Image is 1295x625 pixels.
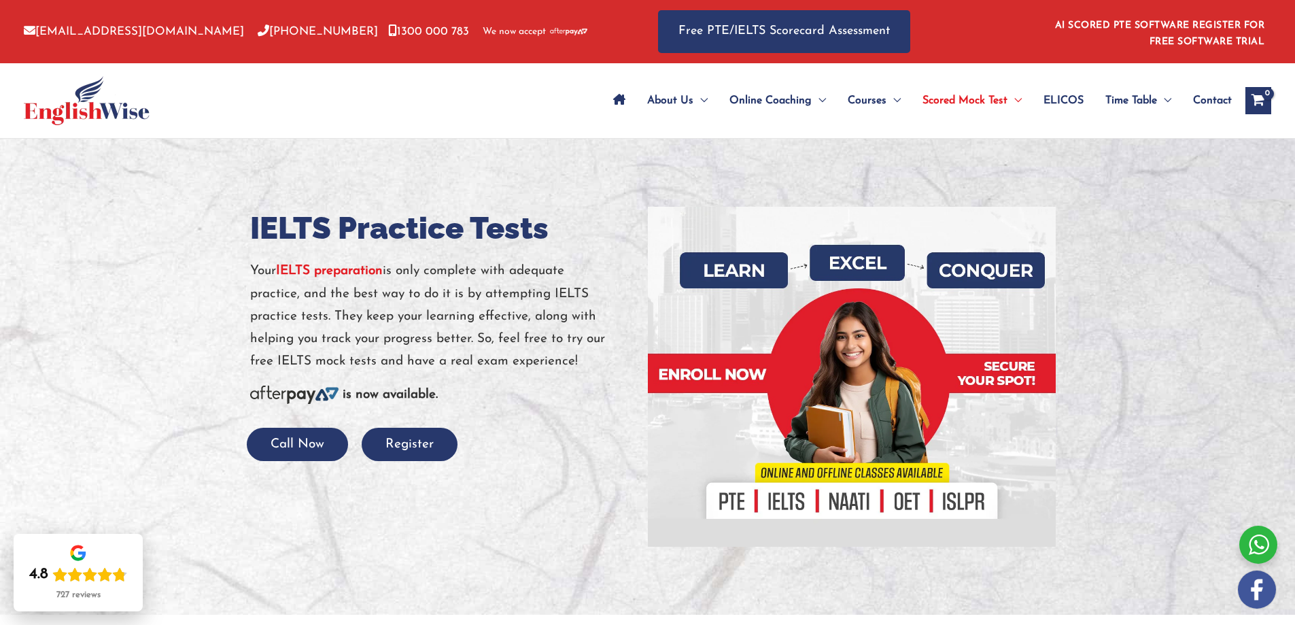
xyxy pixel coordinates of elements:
[362,428,457,461] button: Register
[729,77,812,124] span: Online Coaching
[636,77,719,124] a: About UsMenu Toggle
[483,25,546,39] span: We now accept
[1238,571,1276,609] img: white-facebook.png
[1033,77,1094,124] a: ELICOS
[912,77,1033,124] a: Scored Mock TestMenu Toggle
[24,26,244,37] a: [EMAIL_ADDRESS][DOMAIN_NAME]
[1007,77,1022,124] span: Menu Toggle
[812,77,826,124] span: Menu Toggle
[250,260,638,373] p: Your is only complete with adequate practice, and the best way to do it is by attempting IELTS pr...
[1055,20,1265,47] a: AI SCORED PTE SOFTWARE REGISTER FOR FREE SOFTWARE TRIAL
[658,10,910,53] a: Free PTE/IELTS Scorecard Assessment
[258,26,378,37] a: [PHONE_NUMBER]
[719,77,837,124] a: Online CoachingMenu Toggle
[29,565,127,584] div: Rating: 4.8 out of 5
[647,77,693,124] span: About Us
[1245,87,1271,114] a: View Shopping Cart, empty
[1157,77,1171,124] span: Menu Toggle
[550,28,587,35] img: Afterpay-Logo
[343,388,438,401] b: is now available.
[693,77,708,124] span: Menu Toggle
[276,265,383,277] a: IELTS preparation
[1105,77,1157,124] span: Time Table
[250,386,339,404] img: Afterpay-Logo
[848,77,886,124] span: Courses
[886,77,901,124] span: Menu Toggle
[362,438,457,451] a: Register
[250,207,638,250] h1: IELTS Practice Tests
[922,77,1007,124] span: Scored Mock Test
[837,77,912,124] a: CoursesMenu Toggle
[247,438,348,451] a: Call Now
[29,565,48,584] div: 4.8
[1047,10,1271,54] aside: Header Widget 1
[1043,77,1084,124] span: ELICOS
[602,77,1232,124] nav: Site Navigation: Main Menu
[24,76,150,125] img: cropped-ew-logo
[247,428,348,461] button: Call Now
[1193,77,1232,124] span: Contact
[1094,77,1182,124] a: Time TableMenu Toggle
[388,26,469,37] a: 1300 000 783
[1182,77,1232,124] a: Contact
[56,590,101,601] div: 727 reviews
